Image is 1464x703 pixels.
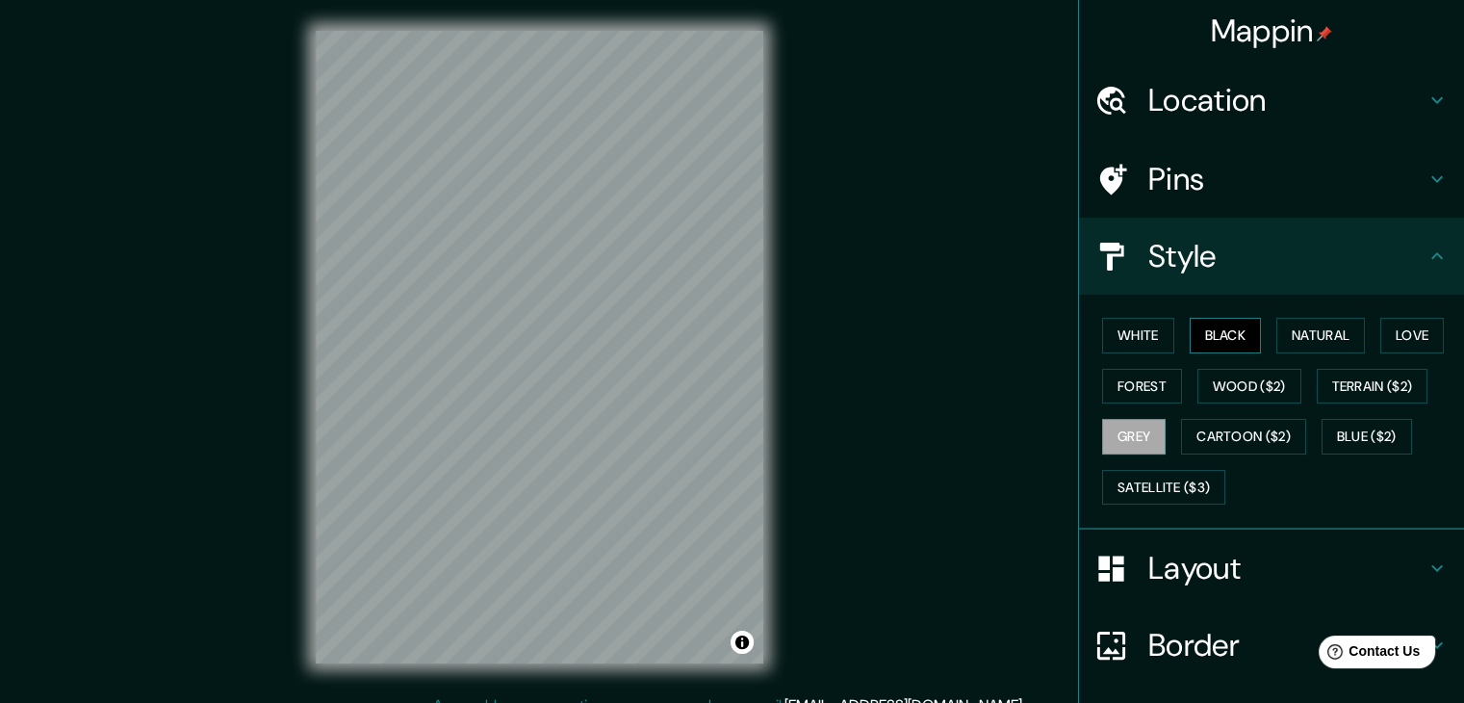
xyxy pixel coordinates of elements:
iframe: Help widget launcher [1293,628,1443,682]
button: Love [1380,318,1444,353]
div: Location [1079,62,1464,139]
button: Natural [1276,318,1365,353]
button: White [1102,318,1174,353]
button: Cartoon ($2) [1181,419,1306,455]
div: Style [1079,218,1464,295]
button: Blue ($2) [1322,419,1412,455]
button: Forest [1102,369,1182,404]
h4: Layout [1148,549,1425,587]
div: Pins [1079,141,1464,218]
div: Layout [1079,530,1464,607]
canvas: Map [316,31,763,664]
button: Wood ($2) [1197,369,1301,404]
h4: Mappin [1211,12,1333,50]
button: Satellite ($3) [1102,470,1225,506]
button: Toggle attribution [731,631,754,654]
button: Black [1190,318,1262,353]
h4: Border [1148,626,1425,664]
div: Border [1079,607,1464,684]
button: Terrain ($2) [1317,369,1428,404]
h4: Pins [1148,160,1425,198]
h4: Style [1148,237,1425,275]
h4: Location [1148,81,1425,119]
button: Grey [1102,419,1166,455]
img: pin-icon.png [1317,26,1332,41]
